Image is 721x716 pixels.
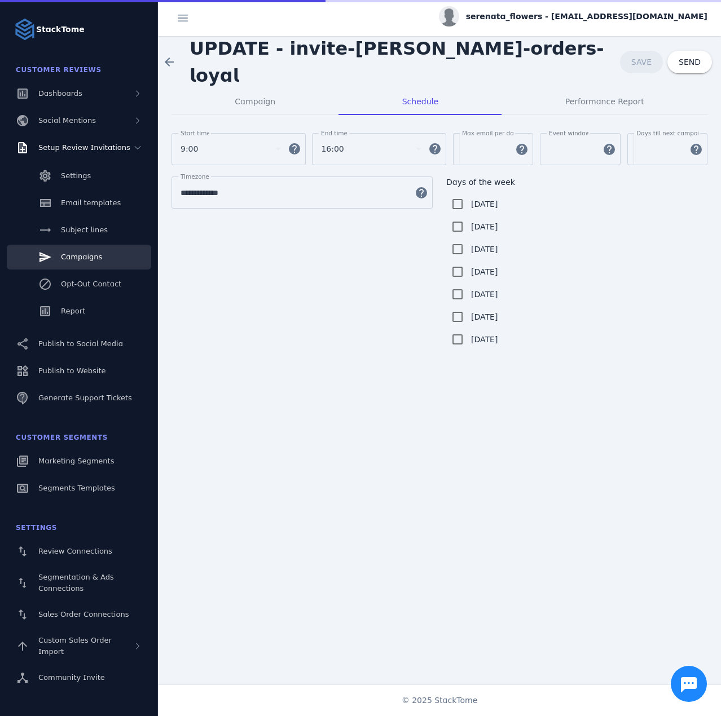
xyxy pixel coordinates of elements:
mat-label: Start time [181,130,210,136]
span: Publish to Social Media [38,339,123,348]
a: Generate Support Tickets [7,386,151,410]
a: Campaigns [7,245,151,269]
span: Customer Segments [16,434,108,441]
span: 9:00 [181,142,198,156]
span: SEND [679,58,701,66]
mat-label: Days of the week [446,178,515,187]
span: Sales Order Connections [38,610,129,618]
span: Subject lines [61,226,108,234]
span: Segmentation & Ads Connections [38,573,114,593]
span: Report [61,307,85,315]
span: Dashboards [38,89,82,98]
button: SEND [667,51,712,73]
a: Publish to Social Media [7,332,151,356]
span: Settings [61,171,91,180]
span: Performance Report [565,98,644,105]
span: Publish to Website [38,366,105,375]
a: Settings [7,163,151,188]
span: Opt-Out Contact [61,280,121,288]
label: [DATE] [469,310,498,324]
span: Settings [16,524,57,532]
span: Community Invite [38,673,105,682]
a: Opt-Out Contact [7,272,151,297]
span: 16:00 [321,142,344,156]
a: Segmentation & Ads Connections [7,566,151,600]
label: [DATE] [469,242,498,256]
span: Email templates [61,198,121,207]
input: TimeZone [181,186,408,200]
a: Email templates [7,191,151,215]
a: Segments Templates [7,476,151,501]
mat-label: Max email per day [462,130,517,136]
span: UPDATE - invite-[PERSON_NAME]-orders-loyal [190,38,604,86]
span: Custom Sales Order Import [38,636,112,656]
span: serenata_flowers - [EMAIL_ADDRESS][DOMAIN_NAME] [466,11,707,23]
button: serenata_flowers - [EMAIL_ADDRESS][DOMAIN_NAME] [439,6,707,26]
span: Social Mentions [38,116,96,125]
a: Community Invite [7,665,151,690]
strong: StackTome [36,24,85,36]
label: [DATE] [469,288,498,301]
span: Campaign [235,98,275,105]
a: Review Connections [7,539,151,564]
mat-label: Timezone [181,173,209,180]
a: Subject lines [7,218,151,242]
mat-label: Event window [549,130,590,136]
span: Review Connections [38,547,112,555]
a: Sales Order Connections [7,602,151,627]
span: Marketing Segments [38,457,114,465]
a: Marketing Segments [7,449,151,474]
span: Customer Reviews [16,66,102,74]
span: Generate Support Tickets [38,394,132,402]
label: [DATE] [469,197,498,211]
a: Publish to Website [7,359,151,383]
span: Campaigns [61,253,102,261]
mat-label: End time [321,130,348,136]
span: © 2025 StackTome [402,695,478,706]
img: Logo image [14,18,36,41]
span: Segments Templates [38,484,115,492]
label: [DATE] [469,333,498,346]
label: [DATE] [469,265,498,279]
label: [DATE] [469,220,498,233]
span: Setup Review Invitations [38,143,130,152]
img: profile.jpg [439,6,459,26]
span: Schedule [402,98,438,105]
a: Report [7,299,151,324]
